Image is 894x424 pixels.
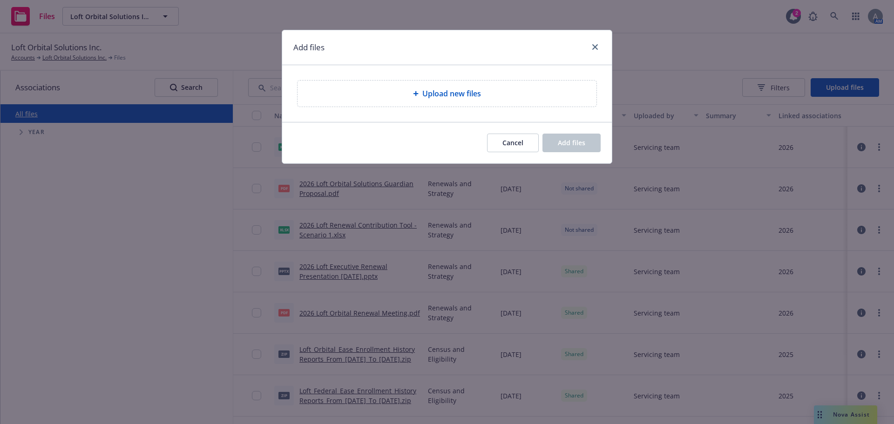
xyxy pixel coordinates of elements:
span: Add files [558,138,585,147]
span: Upload new files [422,88,481,99]
h1: Add files [293,41,325,54]
div: Upload new files [297,80,597,107]
button: Add files [542,134,601,152]
span: Cancel [502,138,523,147]
button: Cancel [487,134,539,152]
a: close [589,41,601,53]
